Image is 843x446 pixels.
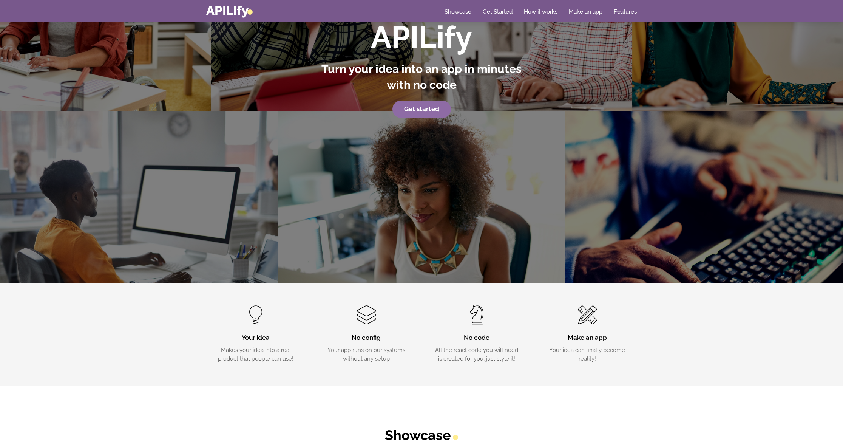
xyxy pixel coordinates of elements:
[433,333,521,342] h3: No code
[543,346,631,363] p: Your idea can finally become reality!
[524,8,557,15] a: How it works
[569,8,602,15] a: Make an app
[323,346,411,363] p: Your app runs on our systems without any setup
[323,333,411,342] h3: No config
[212,333,300,342] h3: Your idea
[212,346,300,363] p: Makes your idea into a real product that people can use!
[321,62,522,91] strong: Turn your idea into an app in minutes with no code
[392,101,451,118] a: Get started
[317,427,526,443] h2: Showcase
[445,8,471,15] a: Showcase
[483,8,513,15] a: Get Started
[206,3,253,18] a: APILify
[543,333,631,342] h3: Make an app
[433,346,521,363] p: All the react code you will need is created for you, just style it!
[371,19,472,55] strong: APILify
[404,105,439,113] strong: Get started
[614,8,637,15] a: Features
